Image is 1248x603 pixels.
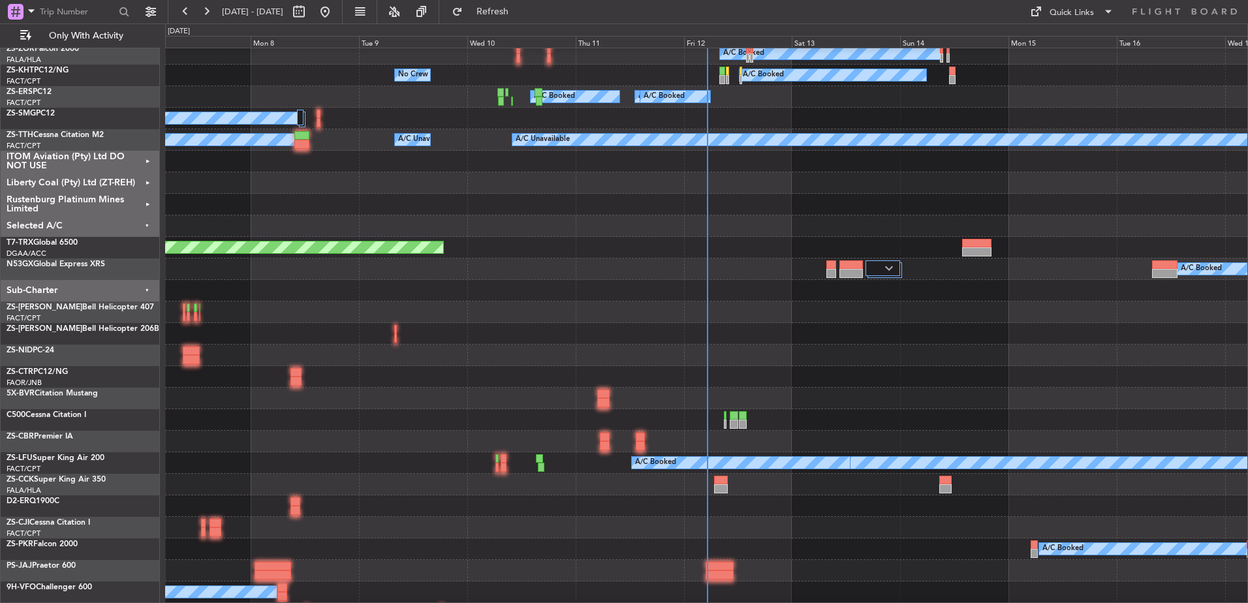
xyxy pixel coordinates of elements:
a: FACT/CPT [7,529,40,538]
a: N53GXGlobal Express XRS [7,260,105,268]
div: A/C Booked [723,44,764,63]
div: A/C Booked [1042,539,1084,559]
a: ZS-CJICessna Citation I [7,519,90,527]
a: ZS-PKRFalcon 2000 [7,540,78,548]
div: Quick Links [1050,7,1094,20]
div: Sun 7 [142,36,251,48]
a: FAOR/JNB [7,378,42,388]
div: No Crew [398,65,428,85]
a: DGAA/ACC [7,249,46,258]
span: 5X-BVR [7,390,35,397]
a: FACT/CPT [7,313,40,323]
span: Refresh [465,7,520,16]
span: ZS-CCK [7,476,34,484]
span: N53GX [7,260,33,268]
a: ZS-LFUSuper King Air 200 [7,454,104,462]
a: PS-JAJPraetor 600 [7,562,76,570]
div: A/C Booked [635,453,676,472]
span: Only With Activity [34,31,138,40]
div: Thu 11 [576,36,684,48]
span: ZS-KHT [7,67,34,74]
a: T7-TRXGlobal 6500 [7,239,78,247]
a: ZS-CCKSuper King Air 350 [7,476,106,484]
span: ZS-TTH [7,131,33,139]
a: ZS-CTRPC12/NG [7,368,68,376]
a: ZS-NIDPC-24 [7,347,54,354]
div: Tue 9 [359,36,467,48]
a: ZS-ZORFalcon 2000 [7,45,79,53]
span: 9H-VFO [7,583,36,591]
span: ZS-SMG [7,110,36,117]
a: FACT/CPT [7,464,40,474]
a: ZS-KHTPC12/NG [7,67,69,74]
a: ZS-ERSPC12 [7,88,52,96]
div: Mon 8 [251,36,359,48]
div: Fri 12 [684,36,792,48]
a: FACT/CPT [7,76,40,86]
a: 9H-VFOChallenger 600 [7,583,92,591]
span: ZS-[PERSON_NAME] [7,303,82,311]
a: C500Cessna Citation I [7,411,86,419]
span: ZS-CBR [7,433,34,441]
span: PS-JAJ [7,562,32,570]
span: D2-ERQ [7,497,36,505]
div: A/C Unavailable [398,130,452,149]
a: 5X-BVRCitation Mustang [7,390,98,397]
a: ZS-TTHCessna Citation M2 [7,131,104,139]
div: A/C Booked [638,87,679,106]
span: ZS-[PERSON_NAME] [7,325,82,333]
button: Refresh [446,1,524,22]
a: D2-ERQ1900C [7,497,59,505]
a: FALA/HLA [7,486,41,495]
a: ZS-CBRPremier IA [7,433,73,441]
div: Mon 15 [1008,36,1117,48]
a: ZS-SMGPC12 [7,110,55,117]
div: Wed 10 [467,36,576,48]
input: Trip Number [40,2,115,22]
a: ZS-[PERSON_NAME]Bell Helicopter 206B [7,325,159,333]
span: ZS-ERS [7,88,33,96]
div: A/C Booked [644,87,685,106]
span: C500 [7,411,25,419]
a: FACT/CPT [7,141,40,151]
div: Sat 13 [792,36,900,48]
a: FALA/HLA [7,55,41,65]
div: A/C Booked [534,87,575,106]
div: A/C Booked [743,65,784,85]
div: Tue 16 [1117,36,1225,48]
div: A/C Unavailable [516,130,570,149]
span: T7-TRX [7,239,33,247]
span: ZS-NID [7,347,33,354]
span: ZS-CJI [7,519,29,527]
div: Sun 14 [900,36,1008,48]
button: Only With Activity [14,25,142,46]
div: A/C Booked [1181,259,1222,279]
span: ZS-PKR [7,540,33,548]
div: [DATE] [168,26,190,37]
span: ZS-CTR [7,368,33,376]
span: ZS-ZOR [7,45,35,53]
button: Quick Links [1023,1,1120,22]
a: FACT/CPT [7,98,40,108]
span: ZS-LFU [7,454,33,462]
img: arrow-gray.svg [885,266,893,271]
span: [DATE] - [DATE] [222,6,283,18]
a: ZS-[PERSON_NAME]Bell Helicopter 407 [7,303,154,311]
